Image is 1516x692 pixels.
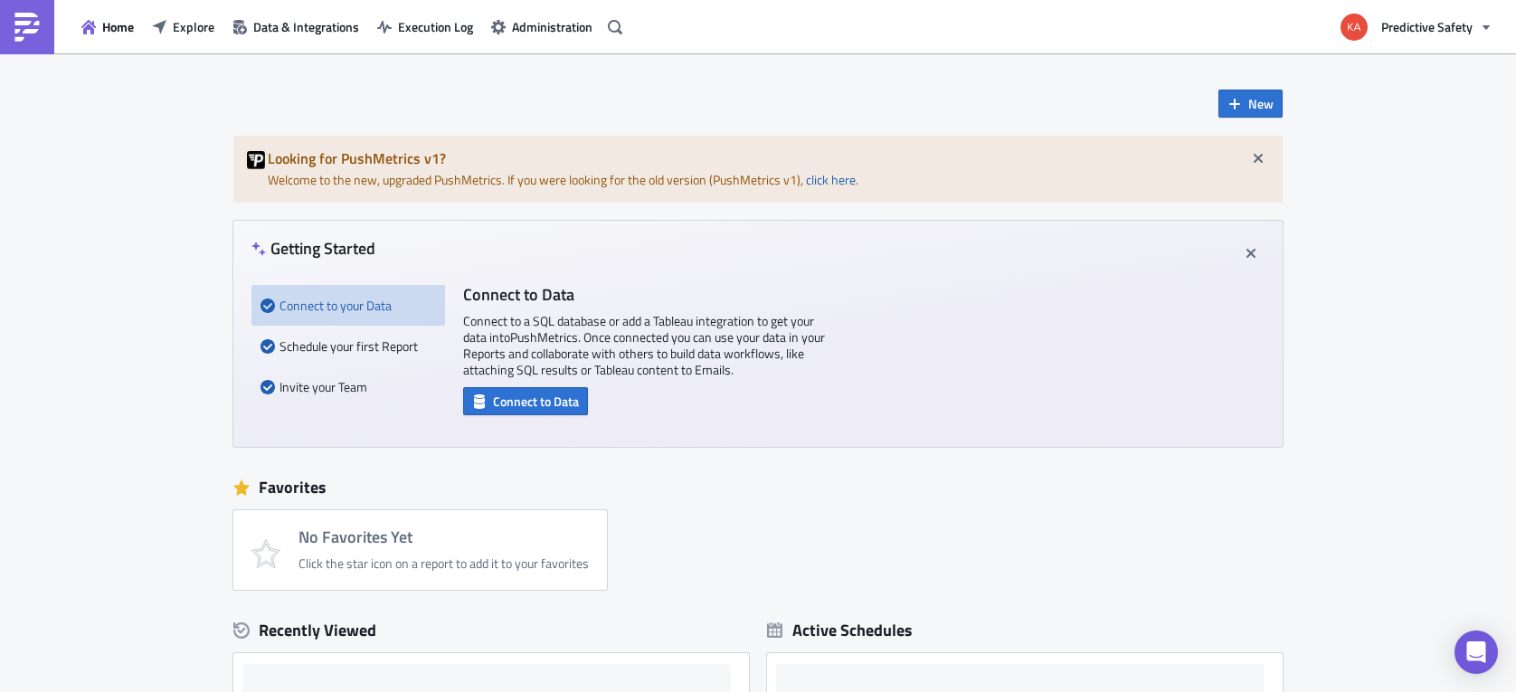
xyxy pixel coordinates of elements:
[253,17,359,36] span: Data & Integrations
[806,170,856,189] a: click here
[482,13,602,41] button: Administration
[268,151,1269,166] h5: Looking for PushMetrics v1?
[1248,94,1274,113] span: New
[767,620,913,640] div: Active Schedules
[1381,17,1473,36] span: Predictive Safety
[173,17,214,36] span: Explore
[1454,630,1498,674] div: Open Intercom Messenger
[1330,7,1502,47] button: Predictive Safety
[72,13,143,41] button: Home
[223,13,368,41] button: Data & Integrations
[251,239,375,258] h4: Getting Started
[233,136,1283,203] div: Welcome to the new, upgraded PushMetrics. If you were looking for the old version (PushMetrics v1...
[261,366,436,407] div: Invite your Team
[512,17,592,36] span: Administration
[261,326,436,366] div: Schedule your first Report
[298,555,589,572] div: Click the star icon on a report to add it to your favorites
[493,392,579,411] span: Connect to Data
[298,528,589,546] h4: No Favorites Yet
[13,13,42,42] img: PushMetrics
[368,13,482,41] button: Execution Log
[102,17,134,36] span: Home
[233,617,749,644] div: Recently Viewed
[143,13,223,41] button: Explore
[463,313,825,378] p: Connect to a SQL database or add a Tableau integration to get your data into PushMetrics . Once c...
[463,387,588,415] button: Connect to Data
[233,474,1283,501] div: Favorites
[398,17,473,36] span: Execution Log
[1218,90,1283,118] button: New
[1339,12,1369,43] img: Avatar
[261,285,436,326] div: Connect to your Data
[463,285,825,304] h4: Connect to Data
[463,390,588,409] a: Connect to Data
